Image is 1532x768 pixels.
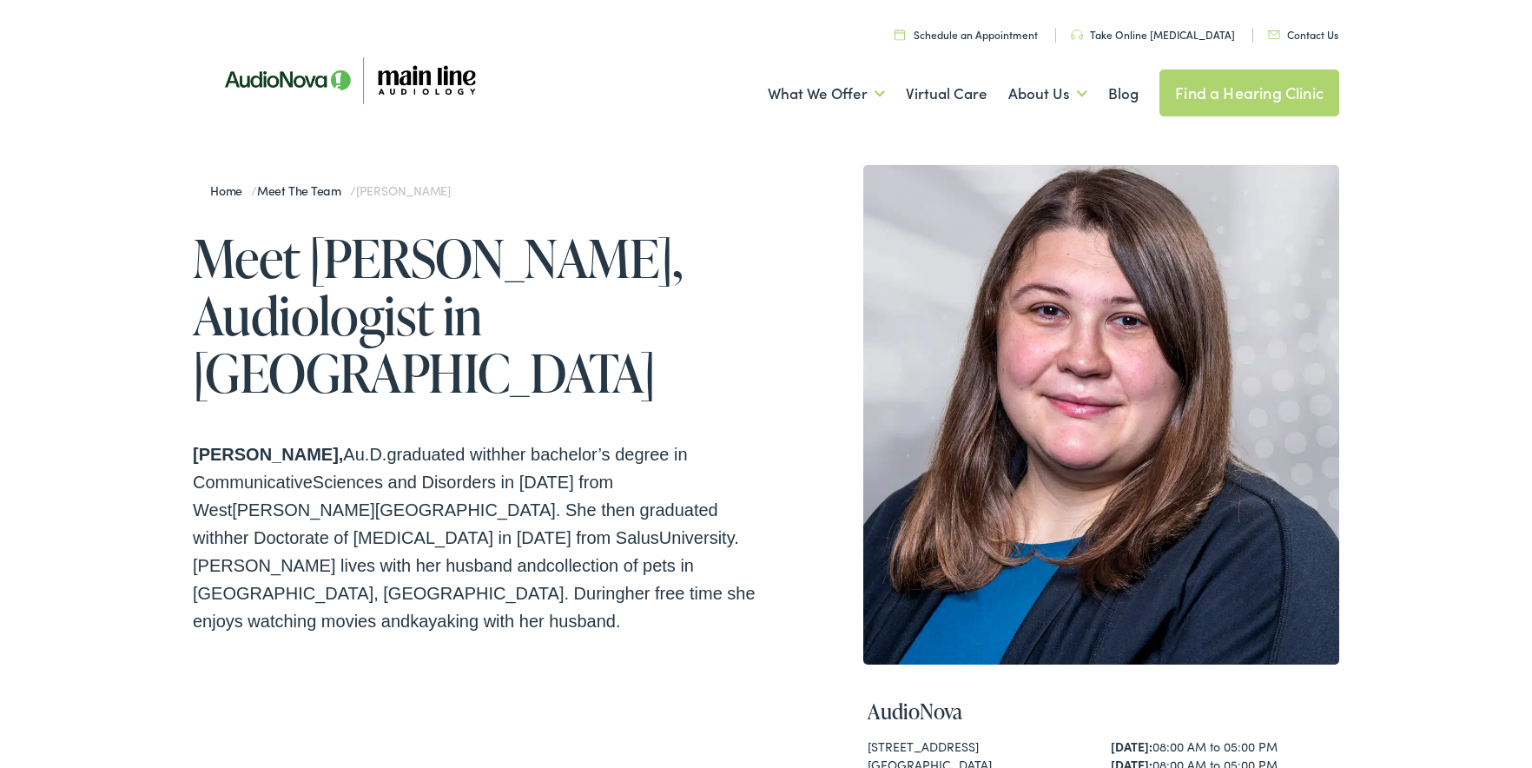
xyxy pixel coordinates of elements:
a: What We Offer [768,62,885,126]
img: utility icon [1268,30,1280,39]
div: [STREET_ADDRESS] [868,738,1092,756]
a: Virtual Care [906,62,987,126]
a: Blog [1108,62,1139,126]
a: Meet the Team [257,182,350,199]
a: Find a Hearing Clinic [1159,70,1339,116]
span: graduated with [386,445,500,464]
h4: AudioNova [868,699,1335,725]
a: Take Online [MEDICAL_DATA] [1071,27,1235,42]
h1: Meet [PERSON_NAME], Audiologist in [GEOGRAPHIC_DATA] [193,229,766,401]
a: Home [210,182,251,199]
img: utility icon [895,29,905,40]
a: About Us [1008,62,1087,126]
strong: [DATE]: [1111,738,1152,755]
img: utility icon [1071,30,1083,40]
a: Contact Us [1268,27,1338,42]
span: her Doctorate of [MEDICAL_DATA] in [DATE] from Salus [224,528,659,547]
span: Au.D. [193,445,386,464]
span: / / [210,182,451,199]
span: kayaking with her husband. [410,612,620,631]
img: Rebekah Mills-Prevo is an audiologist at Main Line Audiology in Jenkintown, PA. [863,165,1339,665]
span: [PERSON_NAME][GEOGRAPHIC_DATA]. She then graduated with [193,500,718,547]
a: Schedule an Appointment [895,27,1038,42]
strong: [PERSON_NAME], [193,445,343,464]
span: Sciences and Disorders in [DATE] from West [193,473,613,520]
span: [PERSON_NAME] [356,182,451,199]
